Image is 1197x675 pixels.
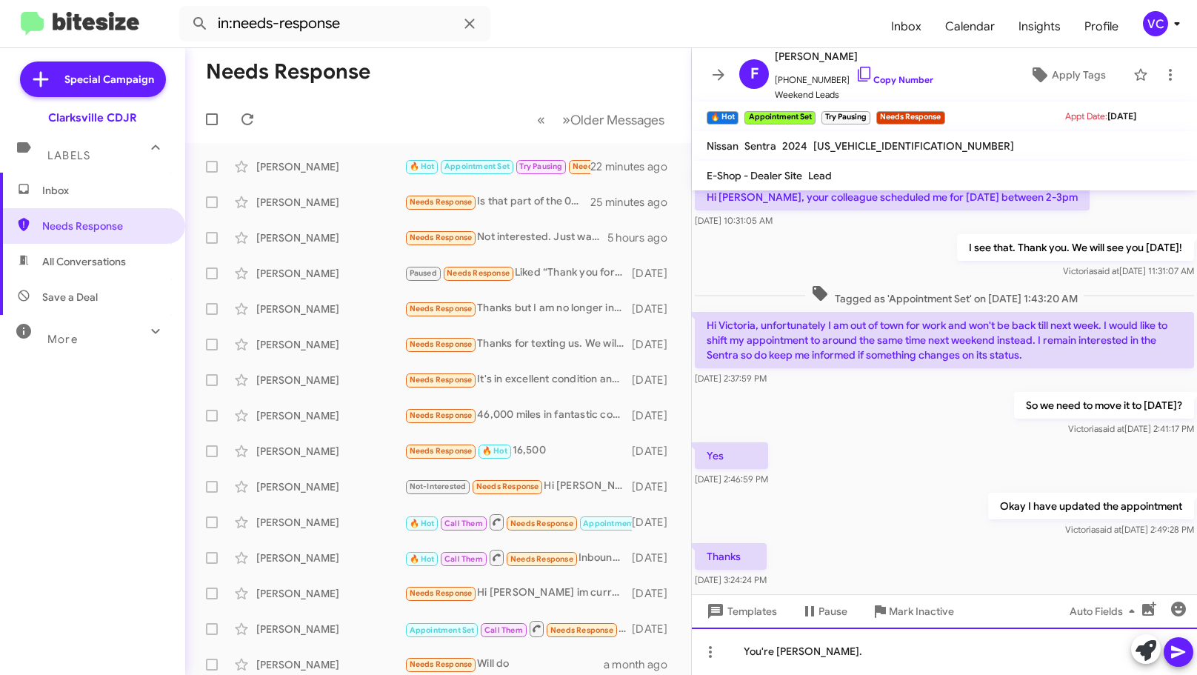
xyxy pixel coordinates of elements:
[42,290,98,305] span: Save a Deal
[607,230,679,245] div: 5 hours ago
[1008,61,1126,88] button: Apply Tags
[410,375,473,385] span: Needs Response
[1007,5,1073,48] span: Insights
[410,588,473,598] span: Needs Response
[510,519,573,528] span: Needs Response
[632,444,679,459] div: [DATE]
[695,215,773,226] span: [DATE] 10:31:05 AM
[632,302,679,316] div: [DATE]
[695,373,767,384] span: [DATE] 2:37:59 PM
[42,219,168,233] span: Needs Response
[692,628,1197,675] div: You're [PERSON_NAME].
[632,551,679,565] div: [DATE]
[1143,11,1168,36] div: VC
[695,442,768,469] p: Yes
[1052,61,1106,88] span: Apply Tags
[410,410,473,420] span: Needs Response
[775,47,933,65] span: [PERSON_NAME]
[256,302,404,316] div: [PERSON_NAME]
[444,162,510,171] span: Appointment Set
[707,111,738,124] small: 🔥 Hot
[1068,423,1194,434] span: Victoria [DATE] 2:41:17 PM
[410,659,473,669] span: Needs Response
[570,112,664,128] span: Older Messages
[1107,110,1136,122] span: [DATE]
[789,598,859,625] button: Pause
[256,266,404,281] div: [PERSON_NAME]
[695,312,1194,368] p: Hi Victoria, unfortunately I am out of town for work and won't be back till next week. I would li...
[562,110,570,129] span: »
[404,513,632,531] div: WP0AA2A78EL0150503
[404,265,632,282] div: Liked “Thank you for the update.”
[529,104,673,135] nav: Page navigation example
[410,268,437,278] span: Paused
[47,149,90,162] span: Labels
[695,473,768,485] span: [DATE] 2:46:59 PM
[876,111,944,124] small: Needs Response
[404,336,632,353] div: Thanks for texting us. We will be with you shortly. In the meantime, you can use this link to sav...
[1098,423,1124,434] span: said at
[957,234,1194,261] p: I see that. Thank you. We will see you [DATE]!
[856,74,933,85] a: Copy Number
[553,104,673,135] button: Next
[404,229,607,246] div: Not interested. Just want out the door pricing
[256,551,404,565] div: [PERSON_NAME]
[476,482,539,491] span: Needs Response
[256,622,404,636] div: [PERSON_NAME]
[256,444,404,459] div: [PERSON_NAME]
[632,586,679,601] div: [DATE]
[484,625,523,635] span: Call Them
[256,230,404,245] div: [PERSON_NAME]
[775,65,933,87] span: [PHONE_NUMBER]
[410,446,473,456] span: Needs Response
[482,446,507,456] span: 🔥 Hot
[1063,265,1194,276] span: Victoria [DATE] 11:31:07 AM
[537,110,545,129] span: «
[410,304,473,313] span: Needs Response
[1058,598,1153,625] button: Auto Fields
[447,268,510,278] span: Needs Response
[410,554,435,564] span: 🔥 Hot
[64,72,154,87] span: Special Campaign
[256,159,404,174] div: [PERSON_NAME]
[744,139,776,153] span: Sentra
[48,110,137,125] div: Clarksville CDJR
[47,333,78,346] span: More
[404,193,590,210] div: Is that part of the 0% apr?
[256,337,404,352] div: [PERSON_NAME]
[583,519,648,528] span: Appointment Set
[632,515,679,530] div: [DATE]
[256,586,404,601] div: [PERSON_NAME]
[519,162,562,171] span: Try Pausing
[782,139,807,153] span: 2024
[695,543,767,570] p: Thanks
[404,371,632,388] div: It's in excellent condition and has 21,000 miles. No issues. If you could give me a range, I'd li...
[632,373,679,388] div: [DATE]
[604,657,679,672] div: a month ago
[1065,110,1107,122] span: Appt Date:
[256,657,404,672] div: [PERSON_NAME]
[632,479,679,494] div: [DATE]
[744,111,815,124] small: Appointment Set
[404,158,590,175] div: Thanks
[550,625,613,635] span: Needs Response
[879,5,933,48] a: Inbox
[42,183,168,198] span: Inbox
[179,6,490,41] input: Search
[410,519,435,528] span: 🔥 Hot
[444,554,483,564] span: Call Them
[818,598,847,625] span: Pause
[1073,5,1130,48] a: Profile
[256,515,404,530] div: [PERSON_NAME]
[1070,598,1141,625] span: Auto Fields
[206,60,370,84] h1: Needs Response
[695,574,767,585] span: [DATE] 3:24:24 PM
[404,619,632,638] div: Inbound Call
[20,61,166,97] a: Special Campaign
[410,339,473,349] span: Needs Response
[1014,392,1194,419] p: So we need to move it to [DATE]?
[410,197,473,207] span: Needs Response
[404,585,632,602] div: Hi [PERSON_NAME] im currently working with [PERSON_NAME] at Ourisman to sell these cars we are ju...
[410,625,475,635] span: Appointment Set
